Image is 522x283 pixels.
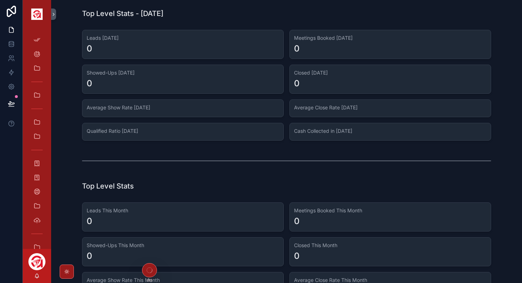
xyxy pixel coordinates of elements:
h3: Qualified Ratio [DATE] [87,127,279,135]
h3: Closed [DATE] [294,69,486,76]
div: 0 [87,250,92,262]
div: 0 [294,43,300,54]
h3: Closed This Month [294,242,486,249]
div: 0 [87,78,92,89]
h1: Top Level Stats [82,181,134,191]
h3: Meetings Booked [DATE] [294,34,486,42]
h3: Meetings Booked This Month [294,207,486,214]
img: App logo [31,9,43,20]
div: scrollable content [23,28,51,249]
h3: Average Show Rate [DATE] [87,104,279,111]
div: 0 [294,250,300,262]
h3: Showed-Ups [DATE] [87,69,279,76]
h3: Showed-Ups This Month [87,242,279,249]
div: 0 [87,216,92,227]
div: 0 [87,43,92,54]
h1: Top Level Stats - [DATE] [82,9,163,18]
h3: Average Close Rate [DATE] [294,104,486,111]
h3: Cash Collected in [DATE] [294,127,486,135]
div: 0 [294,78,300,89]
h3: Leads This Month [87,207,279,214]
h3: Leads [DATE] [87,34,279,42]
div: 0 [294,216,300,227]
